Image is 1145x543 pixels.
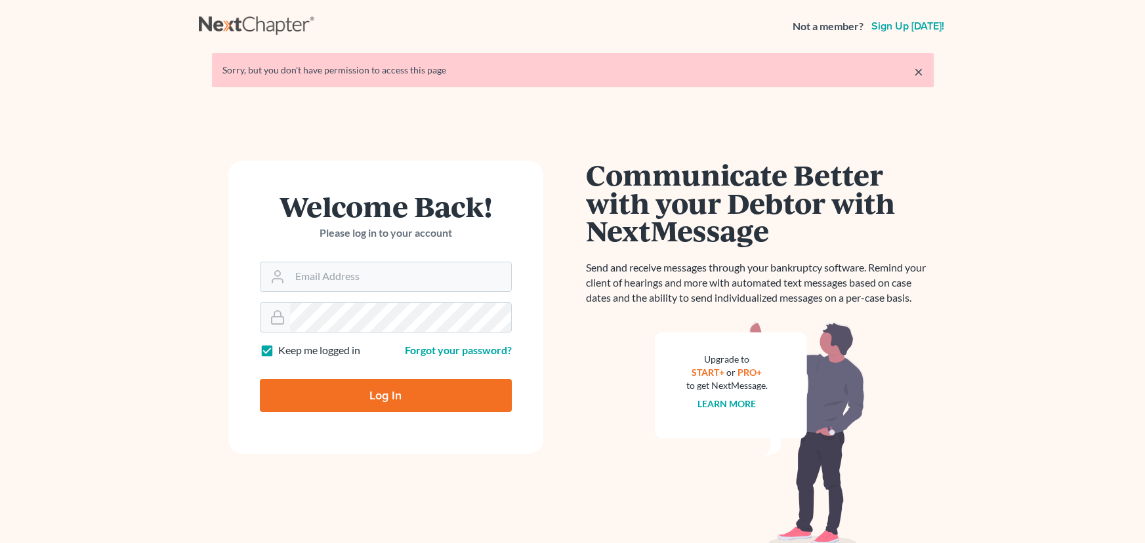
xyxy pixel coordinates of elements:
a: × [914,64,923,79]
div: Sorry, but you don't have permission to access this page [222,64,923,77]
a: Learn more [697,398,756,409]
label: Keep me logged in [278,343,360,358]
input: Log In [260,379,512,412]
div: Upgrade to [686,353,768,366]
a: START+ [692,367,724,378]
a: Forgot your password? [405,344,512,356]
a: Sign up [DATE]! [869,21,947,31]
p: Send and receive messages through your bankruptcy software. Remind your client of hearings and mo... [586,260,934,306]
input: Email Address [290,262,511,291]
h1: Communicate Better with your Debtor with NextMessage [586,161,934,245]
a: PRO+ [738,367,762,378]
h1: Welcome Back! [260,192,512,220]
span: or [726,367,736,378]
strong: Not a member? [793,19,864,34]
p: Please log in to your account [260,226,512,241]
div: to get NextMessage. [686,379,768,392]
